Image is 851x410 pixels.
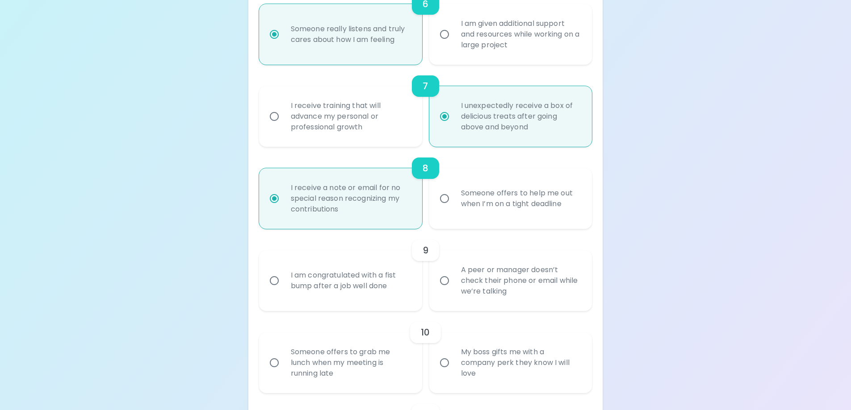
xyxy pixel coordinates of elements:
h6: 7 [423,79,428,93]
div: I am given additional support and resources while working on a large project [454,8,587,61]
h6: 10 [421,325,430,340]
h6: 9 [423,243,428,257]
div: My boss gifts me with a company perk they know I will love [454,336,587,389]
div: I receive training that will advance my personal or professional growth [284,90,417,143]
div: Someone really listens and truly cares about how I am feeling [284,13,417,56]
div: choice-group-check [259,229,592,311]
div: Someone offers to grab me lunch when my meeting is running late [284,336,417,389]
div: A peer or manager doesn’t check their phone or email while we’re talking [454,254,587,307]
div: I unexpectedly receive a box of delicious treats after going above and beyond [454,90,587,143]
div: choice-group-check [259,147,592,229]
div: choice-group-check [259,65,592,147]
div: Someone offers to help me out when I’m on a tight deadline [454,177,587,220]
h6: 8 [423,161,428,175]
div: I am congratulated with a fist bump after a job well done [284,259,417,302]
div: choice-group-check [259,311,592,393]
div: I receive a note or email for no special reason recognizing my contributions [284,172,417,225]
